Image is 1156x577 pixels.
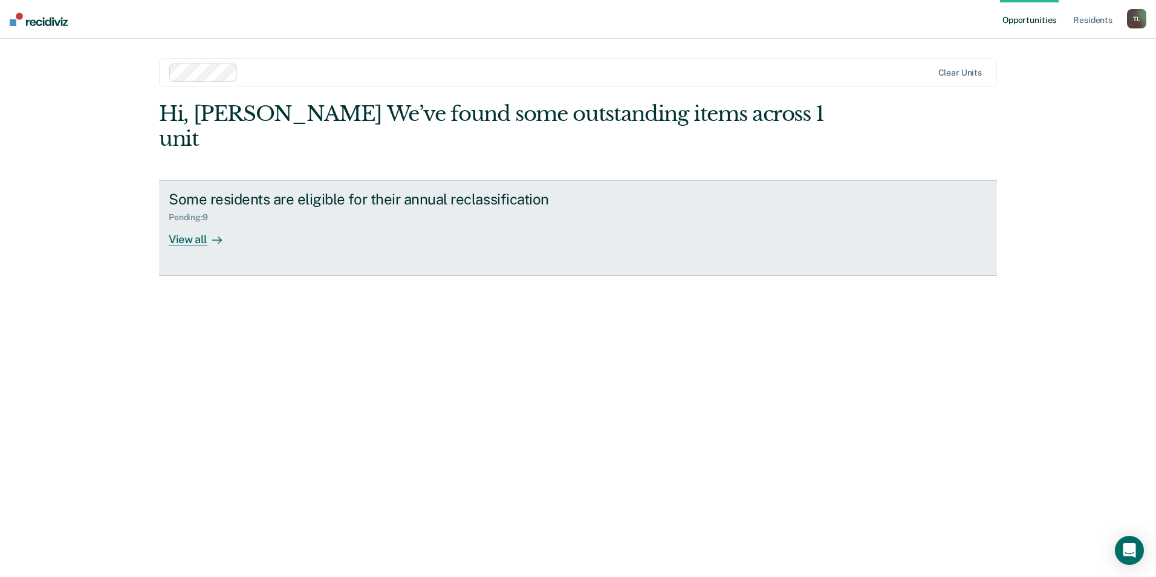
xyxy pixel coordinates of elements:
a: Some residents are eligible for their annual reclassificationPending:9View all [159,180,997,276]
div: View all [169,223,236,246]
button: TL [1127,9,1146,28]
div: Open Intercom Messenger [1115,536,1144,565]
div: T L [1127,9,1146,28]
div: Pending : 9 [169,212,218,223]
div: Clear units [938,68,982,78]
div: Hi, [PERSON_NAME] We’ve found some outstanding items across 1 unit [159,102,830,151]
div: Some residents are eligible for their annual reclassification [169,191,593,208]
img: Recidiviz [10,13,68,26]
